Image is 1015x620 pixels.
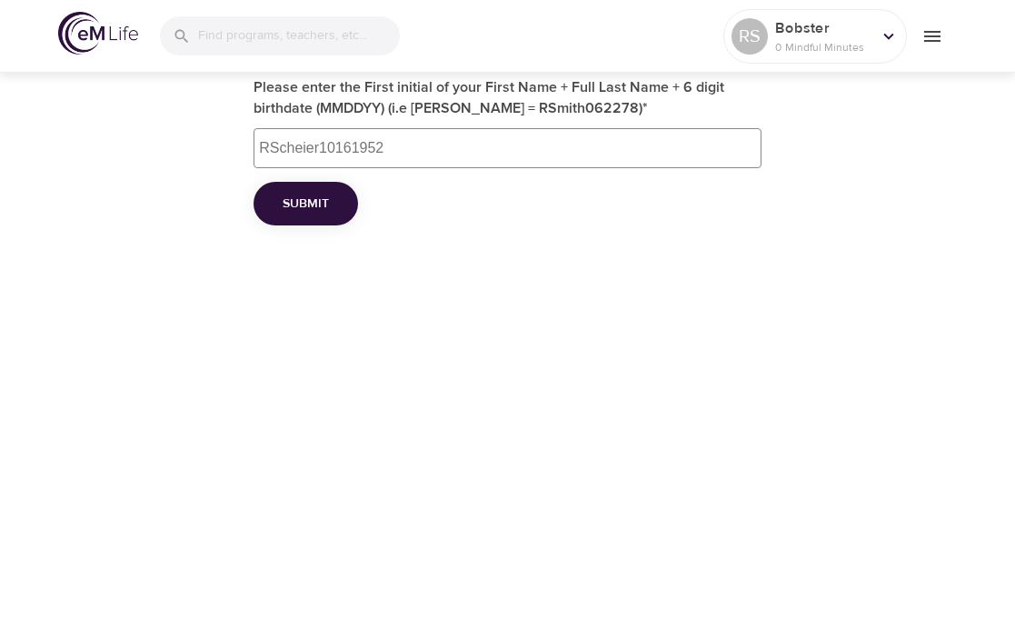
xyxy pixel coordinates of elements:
[775,17,871,39] p: Bobster
[198,16,400,55] input: Find programs, teachers, etc...
[907,11,957,61] button: menu
[731,18,768,55] div: RS
[254,77,761,119] label: Please enter the First initial of your First Name + Full Last Name + 6 digit birthdate (MMDDYY) (...
[254,182,358,226] button: Submit
[58,12,138,55] img: logo
[775,39,871,55] p: 0 Mindful Minutes
[283,193,329,215] span: Submit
